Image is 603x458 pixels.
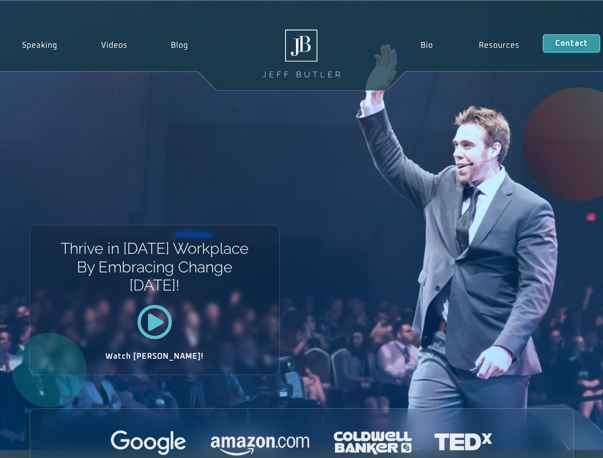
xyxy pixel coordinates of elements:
h2: Watch [PERSON_NAME]! [63,353,246,360]
nav: Menu [397,34,542,56]
a: Bio [397,34,456,56]
span: Contact [555,40,588,47]
h1: Thrive in [DATE] Workplace By Embracing Change [DATE]! [60,239,249,294]
a: Resources [456,34,543,56]
a: Blog [149,34,210,56]
a: Videos [79,34,149,56]
a: Contact [543,34,600,52]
